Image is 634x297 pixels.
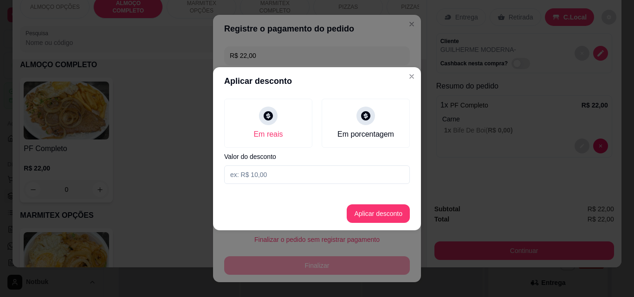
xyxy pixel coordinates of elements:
[224,165,410,184] input: Valor do desconto
[253,129,283,140] div: Em reais
[213,67,421,95] header: Aplicar desconto
[404,69,419,84] button: Close
[224,153,410,160] label: Valor do desconto
[337,129,394,140] div: Em porcentagem
[347,204,410,223] button: Aplicar desconto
